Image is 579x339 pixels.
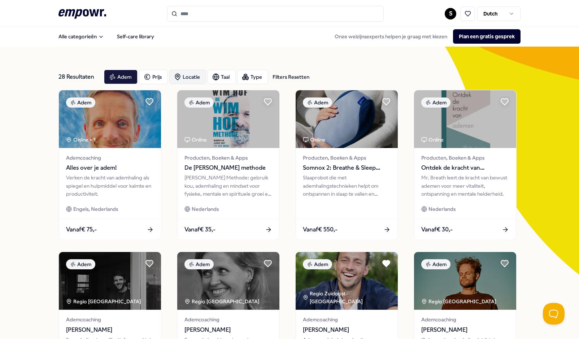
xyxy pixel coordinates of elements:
img: package image [59,252,161,310]
span: Ademcoaching [66,154,154,162]
div: Adem [303,97,332,108]
a: Self-care library [111,29,160,44]
div: Onze welzijnsexperts helpen je graag met kiezen [329,29,521,44]
iframe: Help Scout Beacon - Open [543,303,565,325]
div: Adem [66,259,95,269]
button: Prijs [139,70,168,84]
span: Nederlands [192,205,219,213]
span: Ademcoaching [184,316,272,323]
button: Type [237,70,268,84]
span: Producten, Boeken & Apps [184,154,272,162]
button: Adem [104,70,138,84]
a: package imageAdemOnlineProducten, Boeken & AppsOntdek de kracht van [PERSON_NAME]Mr. Breath leert... [414,90,517,240]
img: package image [296,252,398,310]
div: Regio [GEOGRAPHIC_DATA] [421,297,497,305]
div: Regio [GEOGRAPHIC_DATA] [184,297,261,305]
span: Ademcoaching [421,316,509,323]
a: package imageAdemOnlineProducten, Boeken & AppsSomnox 2: Breathe & Sleep RobotSlaaprobot die met ... [295,90,398,240]
img: package image [59,90,161,148]
span: [PERSON_NAME] [303,325,391,335]
span: De [PERSON_NAME] methode [184,163,272,173]
div: Adem [66,97,95,108]
img: package image [296,90,398,148]
div: Adem [184,97,214,108]
div: Regio [GEOGRAPHIC_DATA] [66,297,142,305]
div: Regio Zuidoost-[GEOGRAPHIC_DATA] [303,290,398,306]
span: Ademcoaching [303,316,391,323]
nav: Main [53,29,160,44]
div: Adem [421,259,450,269]
span: Engels, Nederlands [73,205,118,213]
div: Filters Resetten [273,73,309,81]
div: Adem [421,97,450,108]
div: Adem [303,259,332,269]
span: Vanaf € 35,- [184,225,216,234]
img: package image [414,90,516,148]
div: Verken de kracht van ademhaling als spiegel en hulpmiddel voor kalmte en productiviteit. [66,174,154,198]
button: Taal [208,70,236,84]
div: Slaaprobot die met ademhalingstechnieken helpt om ontspannen in slaap te vallen en verfrist wakke... [303,174,391,198]
div: Online [421,136,444,144]
span: Vanaf € 75,- [66,225,97,234]
img: package image [177,90,279,148]
span: [PERSON_NAME] [66,325,154,335]
input: Search for products, categories or subcategories [167,6,384,22]
span: [PERSON_NAME] [184,325,272,335]
div: Mr. Breath leert de kracht van bewust ademen voor meer vitaliteit, ontspanning en mentale helderh... [421,174,509,198]
span: Alles over je adem! [66,163,154,173]
span: Vanaf € 550,- [303,225,338,234]
button: Plan een gratis gesprek [453,29,521,44]
a: package imageAdemOnlineProducten, Boeken & AppsDe [PERSON_NAME] methode[PERSON_NAME] Methode: geb... [177,90,280,240]
div: Online [303,136,325,144]
img: package image [414,252,516,310]
span: Ademcoaching [66,316,154,323]
a: package imageAdemOnline + 1AdemcoachingAlles over je adem!Verken de kracht van ademhaling als spi... [58,90,161,240]
div: Online [184,136,207,144]
span: Vanaf € 30,- [421,225,453,234]
span: Ontdek de kracht van [PERSON_NAME] [421,163,509,173]
div: [PERSON_NAME] Methode: gebruik kou, ademhaling en mindset voor fysieke, mentale en spirituele gro... [184,174,272,198]
div: 28 Resultaten [58,70,98,84]
span: Producten, Boeken & Apps [303,154,391,162]
span: Somnox 2: Breathe & Sleep Robot [303,163,391,173]
span: [PERSON_NAME] [421,325,509,335]
div: Online + 1 [66,136,96,144]
button: S [445,8,456,19]
span: Producten, Boeken & Apps [421,154,509,162]
div: Adem [184,259,214,269]
button: Locatie [169,70,206,84]
span: Nederlands [428,205,456,213]
button: Alle categorieën [53,29,110,44]
img: package image [177,252,279,310]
